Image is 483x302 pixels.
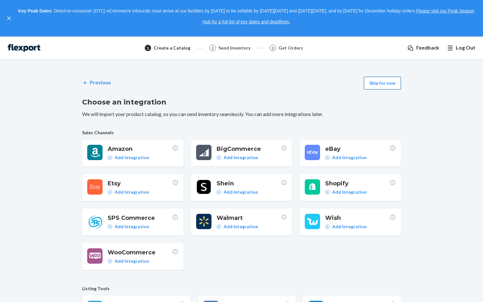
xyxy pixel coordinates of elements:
p: Add Integration [224,154,258,161]
div: Send Inventory [218,45,250,51]
button: Log Out [447,44,475,51]
span: Walmart [217,214,281,222]
a: Add Integration [108,154,149,161]
span: eBay [325,145,390,153]
a: Please visit our Peak Season Hub for a full list of key dates and deadlines. [203,8,474,24]
span: Feedback [416,44,439,51]
p: Add Integration [332,154,367,161]
a: Add Integration [217,223,258,230]
span: 1 [147,45,149,51]
span: Etsy [108,179,172,188]
span: Log Out [456,44,475,51]
strong: Key Peak Dates [18,8,51,13]
p: : Direct-to-consumer (DTC) eCommerce inbounds must arrive at our facilities by [DATE] to be sella... [15,6,477,27]
div: Create a Catalog [154,45,190,51]
span: Listing Tools [82,285,401,292]
p: Add Integration [332,223,367,230]
p: Add Integration [332,189,367,195]
a: Add Integration [217,189,258,195]
p: Add Integration [224,223,258,230]
p: Add Integration [115,223,149,230]
span: 3 [272,45,274,51]
span: WooCommerce [108,248,172,257]
span: Shopify [325,179,390,188]
p: We will import your product catalog, so you can send inventory seamlessly. You can add more integ... [82,111,401,118]
a: Add Integration [325,223,367,230]
span: Amazon [108,145,172,153]
span: Sales Channels [82,129,401,136]
span: 2 [211,45,214,51]
span: Shein [217,179,281,188]
a: Add Integration [325,189,367,195]
span: SPS Commerce [108,214,172,222]
a: Add Integration [217,154,258,161]
a: Add Integration [108,189,149,195]
a: Previous [82,79,111,86]
h2: Choose an integration [82,97,401,107]
span: Wish [325,214,390,222]
p: Add Integration [115,189,149,195]
div: Get Orders [279,45,303,51]
p: Previous [90,79,111,86]
p: Add Integration [224,189,258,195]
a: Feedback [407,44,439,51]
span: BigCommerce [217,145,281,153]
a: Add Integration [108,258,149,264]
img: Flexport logo [8,44,40,52]
a: Add Integration [325,154,367,161]
p: Add Integration [115,154,149,161]
a: Add Integration [108,223,149,230]
button: close, [6,15,12,21]
p: Add Integration [115,258,149,264]
button: Skip for now [364,77,401,89]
